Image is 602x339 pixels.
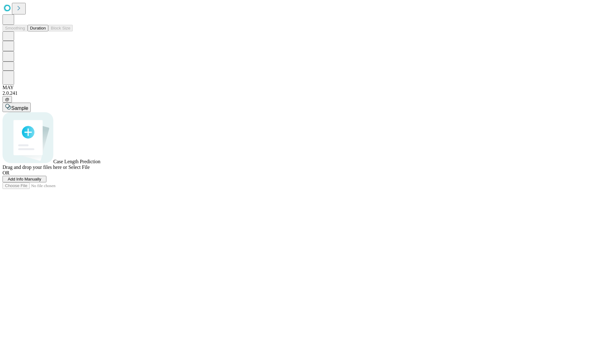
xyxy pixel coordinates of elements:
[3,96,12,103] button: @
[8,177,41,181] span: Add Info Manually
[3,103,31,112] button: Sample
[3,85,599,90] div: MAY
[3,164,67,170] span: Drag and drop your files here or
[5,97,9,102] span: @
[3,176,46,182] button: Add Info Manually
[68,164,90,170] span: Select File
[11,105,28,111] span: Sample
[28,25,48,31] button: Duration
[48,25,73,31] button: Block Size
[3,170,9,175] span: OR
[3,25,28,31] button: Smoothing
[53,159,100,164] span: Case Length Prediction
[3,90,599,96] div: 2.0.241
